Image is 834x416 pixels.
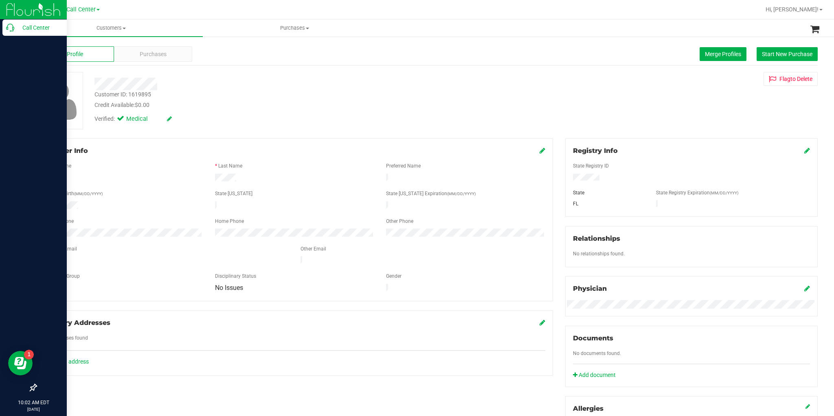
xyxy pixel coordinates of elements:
span: Customers [20,24,203,32]
div: FL [567,200,650,207]
span: Purchases [140,50,167,59]
label: State [US_STATE] [215,190,252,197]
inline-svg: Call Center [6,24,14,32]
a: Customers [20,20,203,37]
label: Home Phone [215,218,244,225]
div: Customer ID: 1619895 [94,90,151,99]
div: Verified: [94,115,172,124]
label: Other Email [301,245,326,253]
span: Physician [573,285,607,292]
label: Preferred Name [386,162,421,170]
span: (MM/DD/YYYY) [710,191,738,195]
span: Hi, [PERSON_NAME]! [766,6,819,13]
button: Flagto Delete [764,72,818,86]
span: Allergies [573,405,604,412]
span: (MM/DD/YYYY) [447,192,476,196]
a: Add document [573,371,620,379]
span: No Issues [215,284,243,292]
span: Delivery Addresses [44,319,110,327]
span: (MM/DD/YYYY) [74,192,103,196]
p: 10:02 AM EDT [4,399,63,406]
label: No relationships found. [573,250,625,257]
span: $0.00 [135,102,149,108]
div: State [567,189,650,196]
iframe: Resource center [8,351,33,375]
span: No documents found. [573,351,621,356]
span: Documents [573,334,613,342]
span: Medical [126,115,159,124]
a: Purchases [203,20,386,37]
button: Merge Profiles [700,47,746,61]
span: Start New Purchase [762,51,812,57]
span: Relationships [573,235,620,242]
label: Disciplinary Status [215,272,256,280]
label: Other Phone [386,218,413,225]
label: Last Name [218,162,242,170]
label: Gender [386,272,402,280]
label: State Registry ID [573,162,609,170]
span: Registry Info [573,147,618,155]
iframe: Resource center unread badge [24,350,34,359]
span: Profile [67,50,83,59]
label: State Registry Expiration [656,189,738,196]
button: Start New Purchase [757,47,818,61]
label: State [US_STATE] Expiration [386,190,476,197]
div: Credit Available: [94,101,479,109]
span: Call Center [66,6,96,13]
label: Date of Birth [47,190,103,197]
p: [DATE] [4,406,63,412]
p: Call Center [14,23,63,33]
span: Merge Profiles [705,51,741,57]
span: Purchases [203,24,386,32]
